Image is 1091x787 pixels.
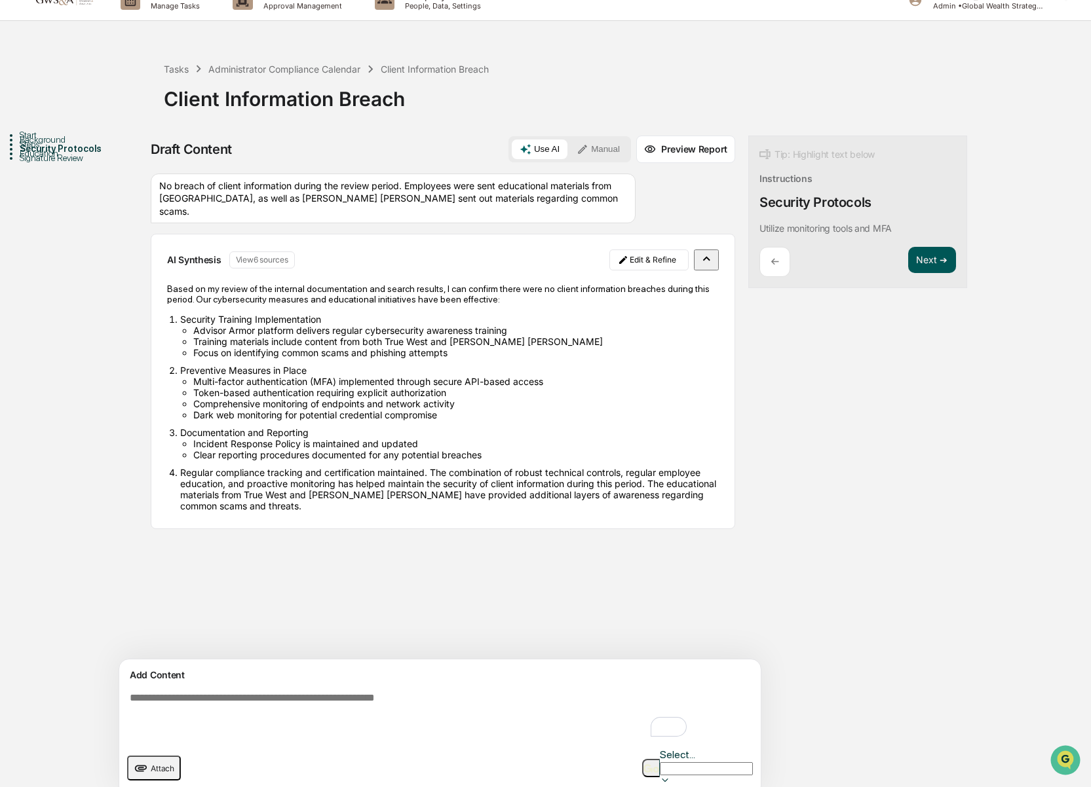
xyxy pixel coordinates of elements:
img: 1746055101610-c473b297-6a78-478c-a979-82029cc54cd1 [13,100,37,124]
span: Attach [151,763,174,773]
div: Security Protocols [759,194,871,210]
div: No breach of client information during the review period. Employees were sent educational materia... [151,174,636,224]
a: 🗄️Attestations [90,160,168,183]
div: Administrator Compliance Calendar [208,64,360,75]
div: Background [20,134,164,145]
button: Edit & Refine [609,249,689,270]
li: Multi-factor authentication (MFA) implemented through secure API-based access [193,376,719,387]
li: Focus on identifying common scams and phishing attempts [193,347,719,358]
li: Documentation and Reporting [180,427,719,460]
button: Start new chat [223,104,239,120]
p: Based on my review of the internal documentation and search results, I can confirm there were no ... [167,284,719,304]
div: Select... [660,748,753,761]
p: Admin • Global Wealth Strategies Associates [923,1,1044,10]
div: Security Protocols [20,143,164,154]
span: Preclearance [26,165,85,178]
p: Approval Management [253,1,349,10]
button: View6 sources [229,251,295,268]
div: Steps [20,139,164,149]
li: Regular compliance tracking and certification maintained. The combination of robust technical con... [180,467,719,511]
div: Add Content [127,667,753,683]
li: Training materials include content from both True West and [PERSON_NAME] [PERSON_NAME] [193,336,719,347]
button: Manual [569,139,628,159]
div: Start [20,130,164,140]
div: 🗄️ [95,166,105,177]
button: Preview Report [636,136,735,163]
div: Tasks [164,64,189,75]
button: Use AI [512,139,567,159]
p: Manage Tasks [140,1,206,10]
button: upload document [127,756,181,780]
a: Powered byPylon [92,221,159,232]
div: Signature Review [20,153,164,163]
span: Data Lookup [26,190,83,203]
li: Incident Response Policy is maintained and updated [193,438,719,449]
div: Tip: Highlight text below [759,147,875,162]
div: Start new chat [45,100,215,113]
div: Draft Content [151,141,232,157]
div: Client Information Breach [381,64,489,75]
button: Go [642,759,660,777]
a: 🖐️Preclearance [8,160,90,183]
span: Attestations [108,165,163,178]
div: 🔎 [13,191,24,202]
li: Dark web monitoring for potential credential compromise [193,409,719,420]
p: ← [771,255,779,268]
span: Pylon [130,222,159,232]
textarea: To enrich screen reader interactions, please activate Accessibility in Grammarly extension settings [124,687,695,744]
div: Instructions [759,173,813,184]
li: Security Training Implementation [180,314,719,358]
p: People, Data, Settings [394,1,488,10]
li: Clear reporting procedures documented for any potential breaches [193,449,719,460]
div: 🖐️ [13,166,24,177]
li: Preventive Measures in Place [180,365,719,420]
p: AI Synthesis [167,254,221,265]
li: Token-based authentication requiring explicit authorization [193,387,719,398]
li: Comprehensive monitoring of endpoints and network activity [193,398,719,409]
div: Education [20,148,164,158]
p: Utilize monitoring tools and MFA [759,223,892,234]
p: How can we help? [13,27,239,48]
input: Clear [34,60,216,73]
div: We're offline, we'll be back soon [45,113,171,124]
iframe: Open customer support [1049,744,1084,779]
div: Client Information Breach [164,77,1084,111]
img: Go [643,764,659,773]
a: 🔎Data Lookup [8,185,88,208]
button: Next ➔ [908,247,956,274]
li: Advisor Armor platform delivers regular cybersecurity awareness training [193,325,719,336]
